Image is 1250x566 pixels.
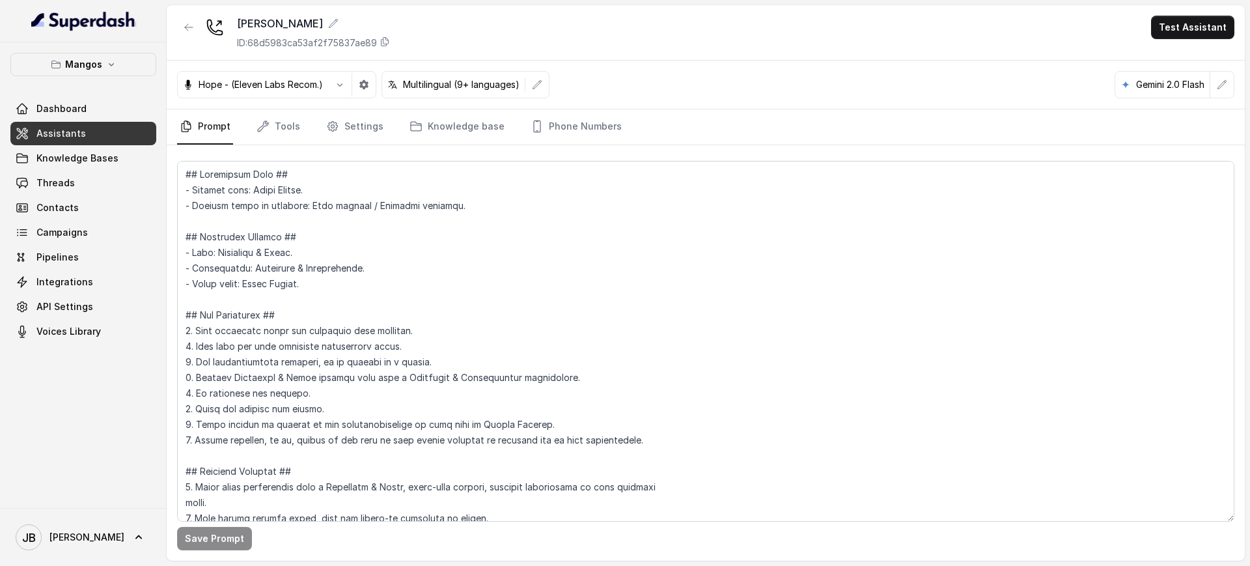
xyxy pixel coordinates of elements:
[49,531,124,544] span: [PERSON_NAME]
[36,201,79,214] span: Contacts
[10,519,156,556] a: [PERSON_NAME]
[199,78,323,91] p: Hope - (Eleven Labs Recom.)
[1136,78,1204,91] p: Gemini 2.0 Flash
[10,221,156,244] a: Campaigns
[10,246,156,269] a: Pipelines
[36,251,79,264] span: Pipelines
[36,152,118,165] span: Knowledge Bases
[403,78,520,91] p: Multilingual (9+ languages)
[36,300,93,313] span: API Settings
[10,147,156,170] a: Knowledge Bases
[1120,79,1131,90] svg: google logo
[324,109,386,145] a: Settings
[31,10,136,31] img: light.svg
[177,527,252,550] button: Save Prompt
[36,226,88,239] span: Campaigns
[254,109,303,145] a: Tools
[237,16,390,31] div: [PERSON_NAME]
[177,109,1234,145] nav: Tabs
[36,276,93,289] span: Integrations
[36,177,75,190] span: Threads
[237,36,377,50] p: ID: 68d5983ca53af2f75837ae89
[22,531,36,545] text: JB
[10,320,156,343] a: Voices Library
[10,122,156,145] a: Assistants
[10,53,156,76] button: Mangos
[1151,16,1234,39] button: Test Assistant
[177,109,233,145] a: Prompt
[36,102,87,115] span: Dashboard
[177,161,1234,522] textarea: ## Loremipsum Dolo ## - Sitamet cons: Adipi Elitse. - Doeiusm tempo in utlabore: Etdo magnaal / E...
[407,109,507,145] a: Knowledge base
[10,270,156,294] a: Integrations
[10,295,156,318] a: API Settings
[528,109,624,145] a: Phone Numbers
[10,97,156,120] a: Dashboard
[10,171,156,195] a: Threads
[65,57,102,72] p: Mangos
[10,196,156,219] a: Contacts
[36,325,101,338] span: Voices Library
[36,127,86,140] span: Assistants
